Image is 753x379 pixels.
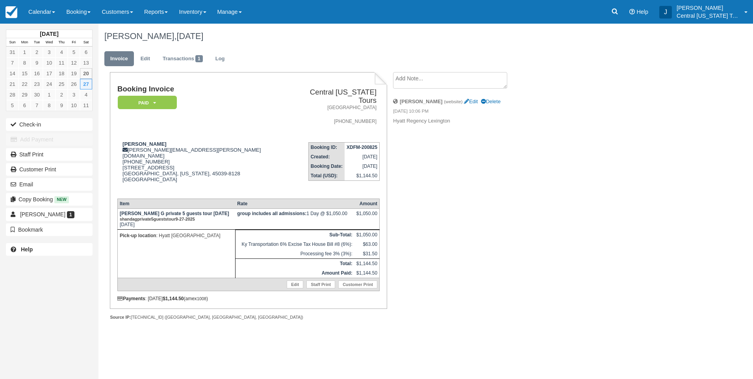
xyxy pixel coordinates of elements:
a: 7 [31,100,43,111]
a: Edit [135,51,156,67]
div: $1,050.00 [356,211,377,223]
strong: [PERSON_NAME] [400,98,443,104]
a: 3 [43,47,55,58]
i: Help [629,9,635,15]
a: 11 [80,100,92,111]
a: 19 [68,68,80,79]
div: J [659,6,672,19]
td: Processing fee 3% (3%): [235,249,354,259]
th: Amount [354,199,380,209]
th: Rate [235,199,354,209]
a: 3 [68,89,80,100]
a: 10 [43,58,55,68]
th: Mon [19,38,31,47]
p: Hyatt Regency Lexington [393,117,526,125]
a: Transactions1 [157,51,209,67]
strong: XDFM-200825 [347,145,377,150]
th: Created: [308,152,345,162]
td: $63.00 [354,240,380,249]
span: [DATE] [176,31,203,41]
th: Wed [43,38,55,47]
th: Booking ID: [308,142,345,152]
strong: Pick-up location [120,233,156,238]
a: 29 [19,89,31,100]
p: Central [US_STATE] Tours [677,12,740,20]
td: $1,144.50 [345,171,380,181]
a: 4 [56,47,68,58]
a: 11 [56,58,68,68]
th: Thu [56,38,68,47]
a: 9 [56,100,68,111]
b: Help [21,246,33,253]
th: Amount Paid: [235,268,354,278]
a: Invoice [104,51,134,67]
th: Booking Date: [308,162,345,171]
a: 16 [31,68,43,79]
a: Delete [481,98,501,104]
span: Help [636,9,648,15]
a: Paid [117,95,174,110]
h1: [PERSON_NAME], [104,32,657,41]
a: 28 [6,89,19,100]
td: Ky Transportation 6% Excise Tax House Bill #8 (6%): [235,240,354,249]
div: [PERSON_NAME][EMAIL_ADDRESS][PERSON_NAME][DOMAIN_NAME] [PHONE_NUMBER] [STREET_ADDRESS] [GEOGRAPHI... [117,141,290,192]
div: : [DATE] (amex ) [117,296,380,301]
a: 9 [31,58,43,68]
td: [DATE] [117,209,235,230]
p: : Hyatt [GEOGRAPHIC_DATA] [120,232,233,240]
a: 5 [68,47,80,58]
a: 21 [6,79,19,89]
img: checkfront-main-nav-mini-logo.png [6,6,17,18]
a: 27 [80,79,92,89]
address: [GEOGRAPHIC_DATA] [PHONE_NUMBER] [293,104,377,124]
a: 14 [6,68,19,79]
th: Tue [31,38,43,47]
th: Sat [80,38,92,47]
a: Staff Print [6,148,93,161]
small: shandagprivate5gueststour9-27-2025 [120,217,195,221]
a: 6 [80,47,92,58]
th: Item [117,199,235,209]
td: $31.50 [354,249,380,259]
a: 1 [43,89,55,100]
h2: Central [US_STATE] Tours [293,88,377,104]
td: [DATE] [345,162,380,171]
button: Add Payment [6,133,93,146]
button: Check-in [6,118,93,131]
strong: Source IP: [110,315,131,320]
th: Total: [235,259,354,269]
small: (website) [444,99,462,104]
a: Help [6,243,93,256]
button: Copy Booking New [6,193,93,206]
small: 1008 [197,296,206,301]
em: [DATE] 10:06 PM [393,108,526,117]
th: Sun [6,38,19,47]
strong: [DATE] [40,31,58,37]
a: [PERSON_NAME] 1 [6,208,93,221]
td: 1 Day @ $1,050.00 [235,209,354,230]
p: [PERSON_NAME] [677,4,740,12]
a: 1 [19,47,31,58]
strong: $1,144.50 [163,296,184,301]
th: Fri [68,38,80,47]
a: 2 [56,89,68,100]
a: 18 [56,68,68,79]
span: New [54,196,69,203]
a: 31 [6,47,19,58]
h1: Booking Invoice [117,85,290,93]
a: 24 [43,79,55,89]
div: [TECHNICAL_ID] ([GEOGRAPHIC_DATA], [GEOGRAPHIC_DATA], [GEOGRAPHIC_DATA]) [110,314,387,320]
strong: Payments [117,296,145,301]
em: Paid [118,96,177,110]
a: 13 [80,58,92,68]
a: 30 [31,89,43,100]
button: Email [6,178,93,191]
a: 20 [80,68,92,79]
a: Edit [287,281,303,288]
a: 23 [31,79,43,89]
a: 7 [6,58,19,68]
a: 26 [68,79,80,89]
strong: [PERSON_NAME] [122,141,167,147]
a: Customer Print [338,281,377,288]
th: Sub-Total: [235,230,354,240]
